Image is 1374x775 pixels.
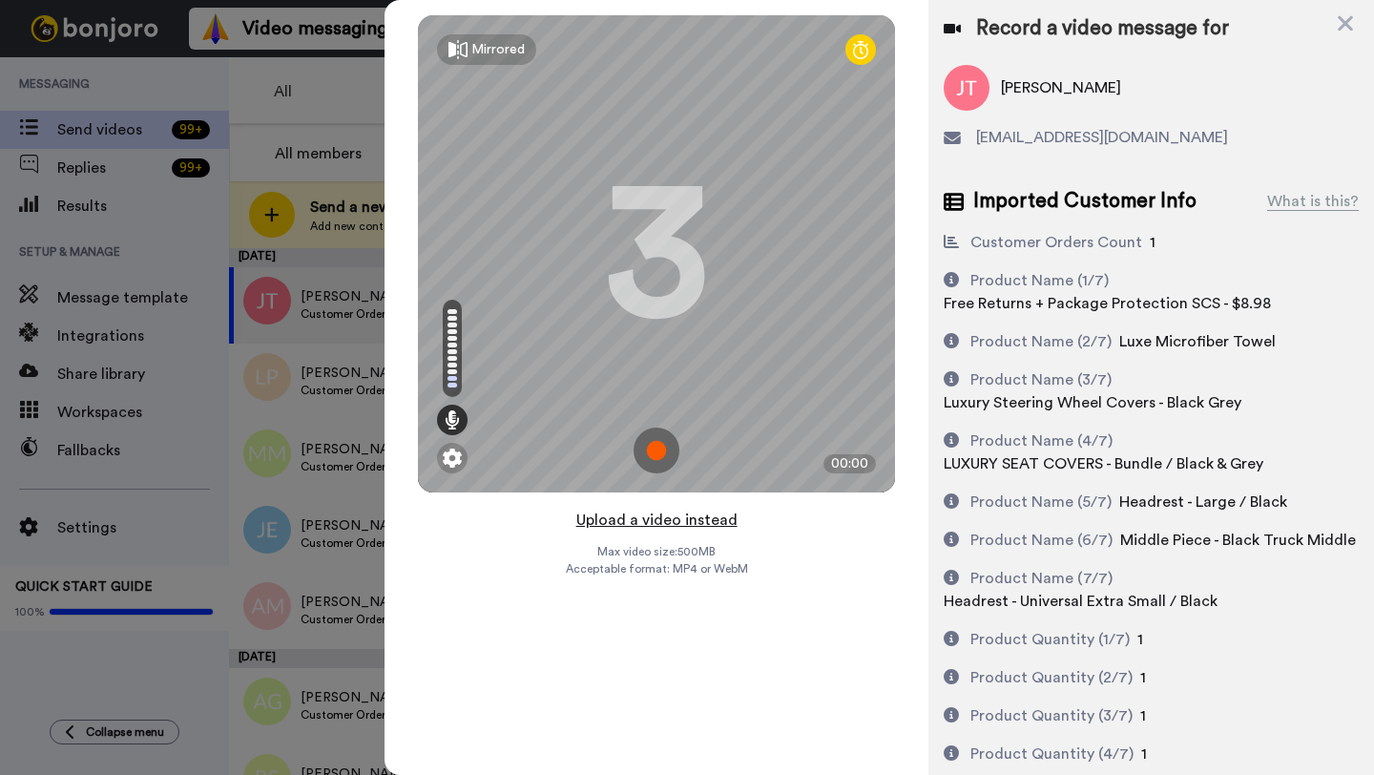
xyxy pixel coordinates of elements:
span: Middle Piece - Black Truck Middle [1120,533,1356,548]
div: Product Quantity (4/7) [970,743,1134,765]
span: 1 [1141,746,1147,762]
span: 1 [1137,632,1143,647]
div: Product Name (6/7) [970,529,1113,552]
div: Product Quantity (1/7) [970,628,1130,651]
span: 1 [1140,670,1146,685]
div: 00:00 [823,454,876,473]
span: [EMAIL_ADDRESS][DOMAIN_NAME] [976,126,1228,149]
div: Product Quantity (3/7) [970,704,1133,727]
div: Product Name (4/7) [970,429,1113,452]
span: Luxury Steering Wheel Covers - Black Grey [944,395,1241,410]
span: Acceptable format: MP4 or WebM [566,561,748,576]
div: Customer Orders Count [970,231,1142,254]
div: Product Quantity (2/7) [970,666,1133,689]
span: Max video size: 500 MB [597,544,716,559]
span: LUXURY SEAT COVERS - Bundle / Black & Grey [944,456,1263,471]
div: Product Name (7/7) [970,567,1113,590]
div: Product Name (5/7) [970,491,1112,513]
span: Headrest - Large / Black [1119,494,1287,510]
div: Product Name (2/7) [970,330,1112,353]
div: 3 [604,182,709,325]
div: Product Name (3/7) [970,368,1112,391]
div: Product Name (1/7) [970,269,1109,292]
span: Luxe Microfiber Towel [1119,334,1276,349]
span: 1 [1150,235,1155,250]
img: ic_gear.svg [443,449,462,468]
span: Imported Customer Info [973,187,1197,216]
span: Free Returns + Package Protection SCS - $8.98 [944,296,1271,311]
img: ic_record_start.svg [634,428,679,473]
span: Headrest - Universal Extra Small / Black [944,594,1218,609]
div: What is this? [1267,190,1359,213]
span: 1 [1140,708,1146,723]
button: Upload a video instead [571,508,743,533]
